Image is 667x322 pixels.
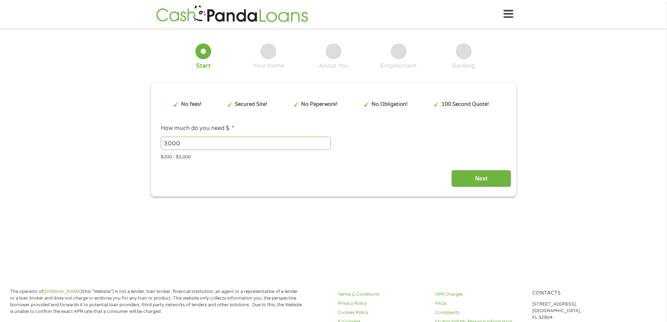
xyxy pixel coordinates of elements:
[319,62,348,70] div: About You
[10,288,302,315] p: The operator of (this “Website”) is not a lender, loan broker, financial institution, an agent or...
[253,62,284,70] div: Your Home
[442,101,489,108] p: 100 Second Quote!
[435,309,524,316] a: Complaints
[451,170,511,187] input: Next
[338,291,427,298] a: Terms & Conditions
[301,101,338,108] p: No Paperwork!
[235,101,267,108] p: Secured Site!
[532,290,621,297] h4: Contacts
[181,101,201,108] p: No fees!
[435,291,524,298] a: APR Charges
[452,62,475,70] div: Banking
[532,301,621,321] p: [STREET_ADDRESS], [GEOGRAPHIC_DATA], FL 32804.
[196,62,211,70] div: Start
[154,4,310,24] img: GetLoanNow Logo
[161,125,234,132] label: How much do you need $
[338,309,427,316] a: Cookies Policy
[435,300,524,307] a: FAQs
[43,289,82,294] a: [DOMAIN_NAME]
[380,62,417,70] div: Employment
[338,300,427,307] a: Privacy Policy
[161,151,506,161] div: $200 - $3,000
[371,101,408,108] p: No Obligation!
